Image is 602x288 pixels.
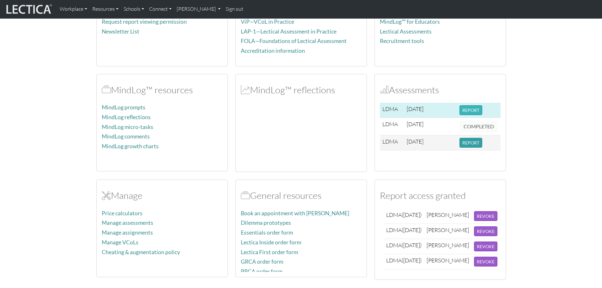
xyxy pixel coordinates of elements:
[474,226,497,236] button: REVOKE
[241,229,293,236] a: Essentials order form
[241,258,283,265] a: GRCA order form
[102,190,222,201] h2: Manage
[90,3,121,16] a: Resources
[102,143,159,150] a: MindLog growth charts
[241,219,291,226] a: Dilemma prototypes
[102,133,150,140] a: MindLog comments
[241,268,283,275] a: PRCA order form
[380,118,404,135] td: LDMA
[402,226,422,233] span: ([DATE])
[102,249,180,255] a: Cheating & augmentation policy
[380,38,424,44] a: Recruitment tools
[102,114,151,120] a: MindLog reflections
[380,84,501,95] h2: Assessments
[402,257,422,264] span: ([DATE])
[241,28,337,35] a: LAP-1—Lectical Assessment in Practice
[241,239,301,246] a: Lectica Inside order form
[102,229,153,236] a: Manage assignments
[102,84,222,95] h2: MindLog™ resources
[384,239,424,254] td: LDMA
[427,242,469,249] div: [PERSON_NAME]
[241,190,362,201] h2: General resources
[427,226,469,234] div: [PERSON_NAME]
[380,18,440,25] a: MindLog™ for Educators
[223,3,246,16] a: Sign out
[384,209,424,224] td: LDMA
[407,138,423,145] span: [DATE]
[384,224,424,239] td: LDMA
[380,84,389,95] span: Assessments
[241,84,250,95] span: MindLog
[102,219,153,226] a: Manage assessments
[121,3,147,16] a: Schools
[102,124,153,130] a: MindLog micro-tasks
[474,257,497,267] button: REVOKE
[5,3,52,15] img: lecticalive
[241,18,294,25] a: ViP—VCoL in Practice
[407,105,423,112] span: [DATE]
[407,120,423,127] span: [DATE]
[402,242,422,248] span: ([DATE])
[241,210,349,217] a: Book an appointment with [PERSON_NAME]
[102,190,111,201] span: Manage
[402,211,422,218] span: ([DATE])
[427,257,469,264] div: [PERSON_NAME]
[102,239,138,246] a: Manage VCoLs
[57,3,90,16] a: Workplace
[241,38,347,44] a: FOLA—Foundations of Lectical Assessment
[147,3,174,16] a: Connect
[241,47,305,54] a: Accreditation information
[380,190,501,201] h2: Report access granted
[380,135,404,150] td: LDMA
[102,104,145,111] a: MindLog prompts
[241,84,362,95] h2: MindLog™ reflections
[102,84,111,95] span: MindLog™ resources
[474,242,497,251] button: REVOKE
[459,105,482,115] button: REPORT
[102,28,139,35] a: Newsletter List
[241,249,298,255] a: Lectica First order form
[241,190,250,201] span: Resources
[174,3,223,16] a: [PERSON_NAME]
[384,254,424,269] td: LDMA
[102,18,187,25] a: Request report viewing permission
[474,211,497,221] button: REVOKE
[102,210,143,217] a: Price calculators
[380,103,404,118] td: LDMA
[427,211,469,218] div: [PERSON_NAME]
[459,138,482,148] button: REPORT
[380,28,432,35] a: Lectical Assessments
